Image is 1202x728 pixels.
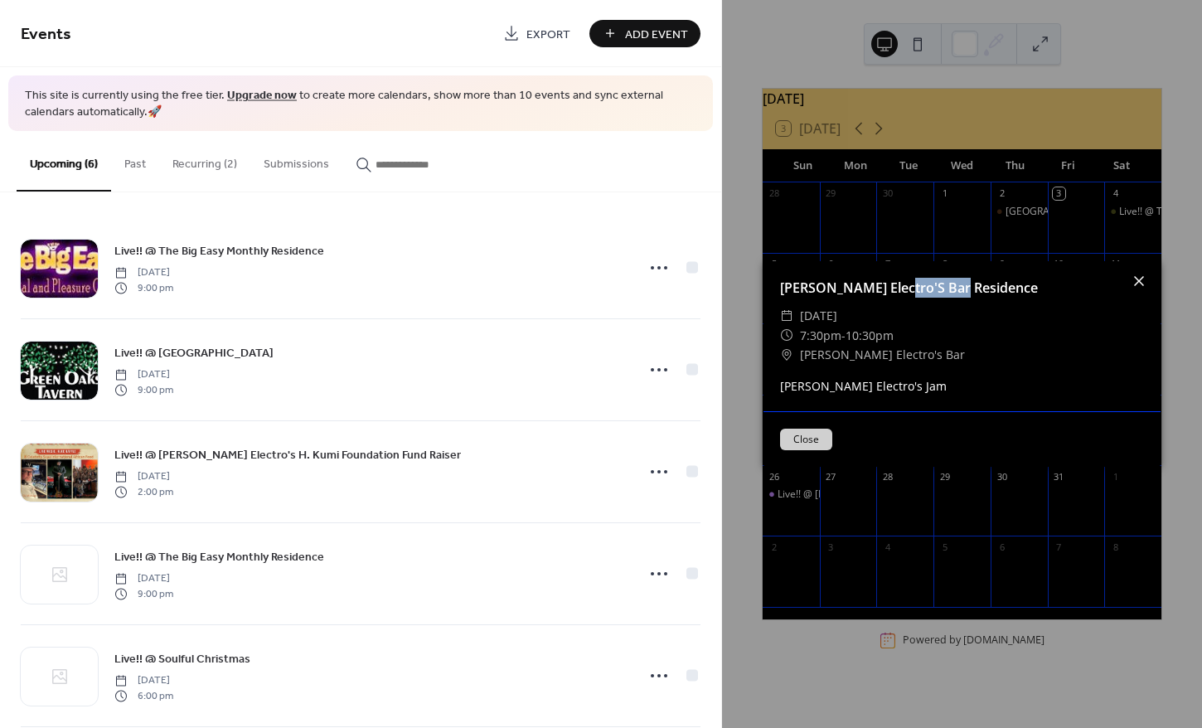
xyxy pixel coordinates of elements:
a: Live!! @ Soulful Christmas [114,649,250,668]
span: - [841,328,846,343]
span: 7:30pm [800,328,841,343]
button: Recurring (2) [159,131,250,190]
span: 10:30pm [846,328,894,343]
span: Live!! @ [PERSON_NAME] Electro's H. Kumi Foundation Fund Raiser [114,447,461,464]
span: Live!! @ Soulful Christmas [114,651,250,668]
span: Live!! @ The Big Easy Monthly Residence [114,243,324,260]
span: [PERSON_NAME] Electro's Bar [800,345,965,365]
div: [PERSON_NAME] Electro'S Bar Residence [763,278,1161,298]
a: Upgrade now [227,85,297,107]
a: Live!! @ The Big Easy Monthly Residence [114,241,324,260]
span: [DATE] [114,673,173,688]
span: 9:00 pm [114,280,173,295]
span: This site is currently using the free tier. to create more calendars, show more than 10 events an... [25,88,696,120]
span: [DATE] [114,571,173,586]
div: ​ [780,345,793,365]
span: Live!! @ [GEOGRAPHIC_DATA] [114,345,274,362]
span: Add Event [625,26,688,43]
span: Export [526,26,570,43]
button: Submissions [250,131,342,190]
span: [DATE] [114,469,173,484]
a: Live!! @ The Big Easy Monthly Residence [114,547,324,566]
span: 9:00 pm [114,382,173,397]
span: Live!! @ The Big Easy Monthly Residence [114,549,324,566]
div: [PERSON_NAME] Electro's Jam [763,377,1161,395]
button: Past [111,131,159,190]
span: 6:00 pm [114,688,173,703]
div: ​ [780,326,793,346]
button: Close [780,429,832,450]
span: 9:00 pm [114,586,173,601]
span: [DATE] [800,306,837,326]
span: [DATE] [114,367,173,382]
a: Live!! @ [GEOGRAPHIC_DATA] [114,343,274,362]
span: [DATE] [114,265,173,280]
button: Upcoming (6) [17,131,111,192]
button: Add Event [589,20,700,47]
div: ​ [780,306,793,326]
span: 2:00 pm [114,484,173,499]
a: Export [491,20,583,47]
a: Live!! @ [PERSON_NAME] Electro's H. Kumi Foundation Fund Raiser [114,445,461,464]
span: Events [21,18,71,51]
